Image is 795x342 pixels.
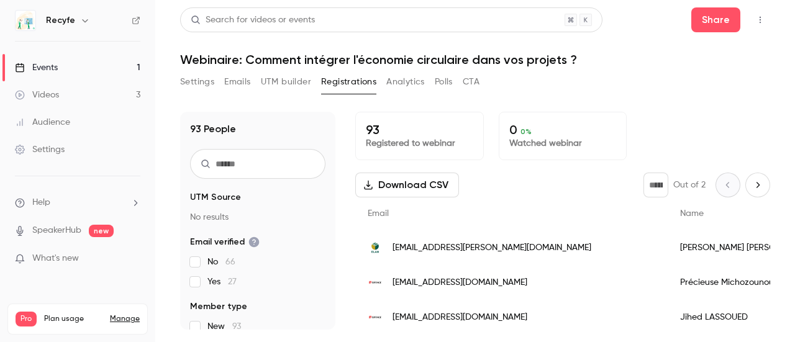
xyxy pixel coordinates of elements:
img: eiffage.com [368,310,383,325]
div: Audience [15,116,70,128]
button: UTM builder [261,72,311,92]
img: eiffage.com [368,275,383,290]
button: Registrations [321,72,376,92]
span: 0 % [520,127,532,136]
p: 93 [366,122,473,137]
button: Polls [435,72,453,92]
span: Email verified [190,236,260,248]
span: [EMAIL_ADDRESS][PERSON_NAME][DOMAIN_NAME] [393,241,591,254]
button: CTA [463,72,479,92]
img: elan-france.com [368,240,383,255]
span: [EMAIL_ADDRESS][DOMAIN_NAME] [393,276,527,289]
span: New [207,320,241,333]
button: Analytics [386,72,425,92]
h6: Recyfe [46,14,75,27]
div: Videos [15,89,59,101]
button: Download CSV [355,173,459,197]
span: Email [368,209,389,218]
a: Manage [110,314,140,324]
p: No results [190,211,325,223]
p: 0 [509,122,617,137]
span: Name [680,209,704,218]
h1: Webinaire: Comment intégrer l'économie circulaire dans vos projets ? [180,52,770,67]
div: Events [15,61,58,74]
span: UTM Source [190,191,241,204]
div: Settings [15,143,65,156]
button: Emails [224,72,250,92]
span: 93 [232,322,241,331]
span: 27 [228,277,237,286]
p: Watched webinar [509,137,617,150]
iframe: Noticeable Trigger [125,253,140,264]
a: SpeakerHub [32,224,81,237]
span: Pro [16,312,37,326]
p: Out of 2 [673,179,706,191]
p: Registered to webinar [366,137,473,150]
span: Yes [207,276,237,288]
span: No [207,256,235,268]
button: Next page [745,173,770,197]
button: Share [691,7,740,32]
div: Search for videos or events [191,14,315,27]
img: Recyfe [16,11,35,30]
span: What's new [32,252,79,265]
li: help-dropdown-opener [15,196,140,209]
span: 66 [225,258,235,266]
h1: 93 People [190,122,236,137]
button: Settings [180,72,214,92]
span: Member type [190,300,247,313]
span: Plan usage [44,314,102,324]
span: [EMAIL_ADDRESS][DOMAIN_NAME] [393,311,527,324]
span: Help [32,196,50,209]
span: new [89,225,114,237]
